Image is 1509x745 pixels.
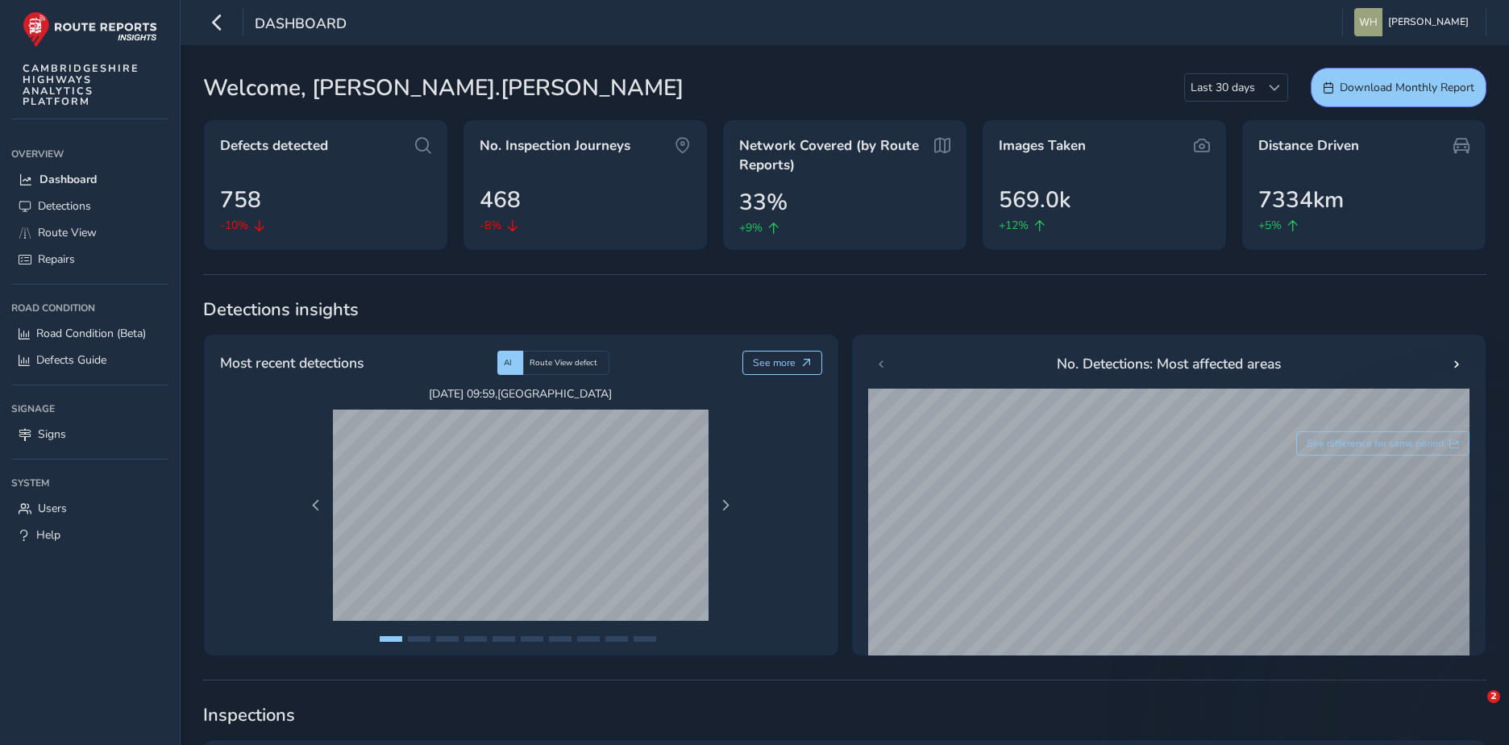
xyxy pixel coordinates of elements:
[1258,136,1359,156] span: Distance Driven
[203,71,684,105] span: Welcome, [PERSON_NAME].[PERSON_NAME]
[38,225,97,240] span: Route View
[1258,217,1282,234] span: +5%
[38,427,66,442] span: Signs
[1388,8,1469,36] span: [PERSON_NAME]
[714,494,737,517] button: Next Page
[480,136,630,156] span: No. Inspection Journeys
[504,357,512,368] span: AI
[23,11,157,48] img: rr logo
[1354,8,1382,36] img: diamond-layout
[203,703,1486,727] span: Inspections
[11,522,168,548] a: Help
[220,352,364,373] span: Most recent detections
[220,136,328,156] span: Defects detected
[11,296,168,320] div: Road Condition
[1340,80,1474,95] span: Download Monthly Report
[255,14,347,36] span: Dashboard
[1296,431,1470,456] button: See difference for same period
[220,217,248,234] span: -10%
[203,298,1486,322] span: Detections insights
[1487,690,1500,703] span: 2
[999,136,1086,156] span: Images Taken
[497,351,523,375] div: AI
[1454,690,1493,729] iframe: Intercom live chat
[11,347,168,373] a: Defects Guide
[605,636,628,642] button: Page 9
[11,246,168,273] a: Repairs
[11,421,168,447] a: Signs
[11,166,168,193] a: Dashboard
[464,636,487,642] button: Page 4
[11,471,168,495] div: System
[11,495,168,522] a: Users
[38,252,75,267] span: Repairs
[436,636,459,642] button: Page 3
[1057,353,1281,374] span: No. Detections: Most affected areas
[380,636,402,642] button: Page 1
[1185,74,1261,101] span: Last 30 days
[549,636,572,642] button: Page 7
[634,636,656,642] button: Page 10
[1258,183,1344,217] span: 7334km
[305,494,327,517] button: Previous Page
[11,142,168,166] div: Overview
[39,172,97,187] span: Dashboard
[753,356,796,369] span: See more
[11,193,168,219] a: Detections
[480,217,501,234] span: -8%
[23,63,139,107] span: CAMBRIDGESHIRE HIGHWAYS ANALYTICS PLATFORM
[220,183,261,217] span: 758
[530,357,597,368] span: Route View defect
[742,351,822,375] button: See more
[999,183,1070,217] span: 569.0k
[408,636,430,642] button: Page 2
[36,352,106,368] span: Defects Guide
[38,198,91,214] span: Detections
[521,636,543,642] button: Page 6
[38,501,67,516] span: Users
[333,386,709,402] span: [DATE] 09:59 , [GEOGRAPHIC_DATA]
[577,636,600,642] button: Page 8
[1307,437,1444,450] span: See difference for same period
[11,397,168,421] div: Signage
[739,219,763,236] span: +9%
[1354,8,1474,36] button: [PERSON_NAME]
[36,326,146,341] span: Road Condition (Beta)
[480,183,521,217] span: 468
[523,351,609,375] div: Route View defect
[36,527,60,543] span: Help
[493,636,515,642] button: Page 5
[1311,68,1486,107] button: Download Monthly Report
[11,219,168,246] a: Route View
[739,185,788,219] span: 33%
[11,320,168,347] a: Road Condition (Beta)
[999,217,1029,234] span: +12%
[739,136,929,174] span: Network Covered (by Route Reports)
